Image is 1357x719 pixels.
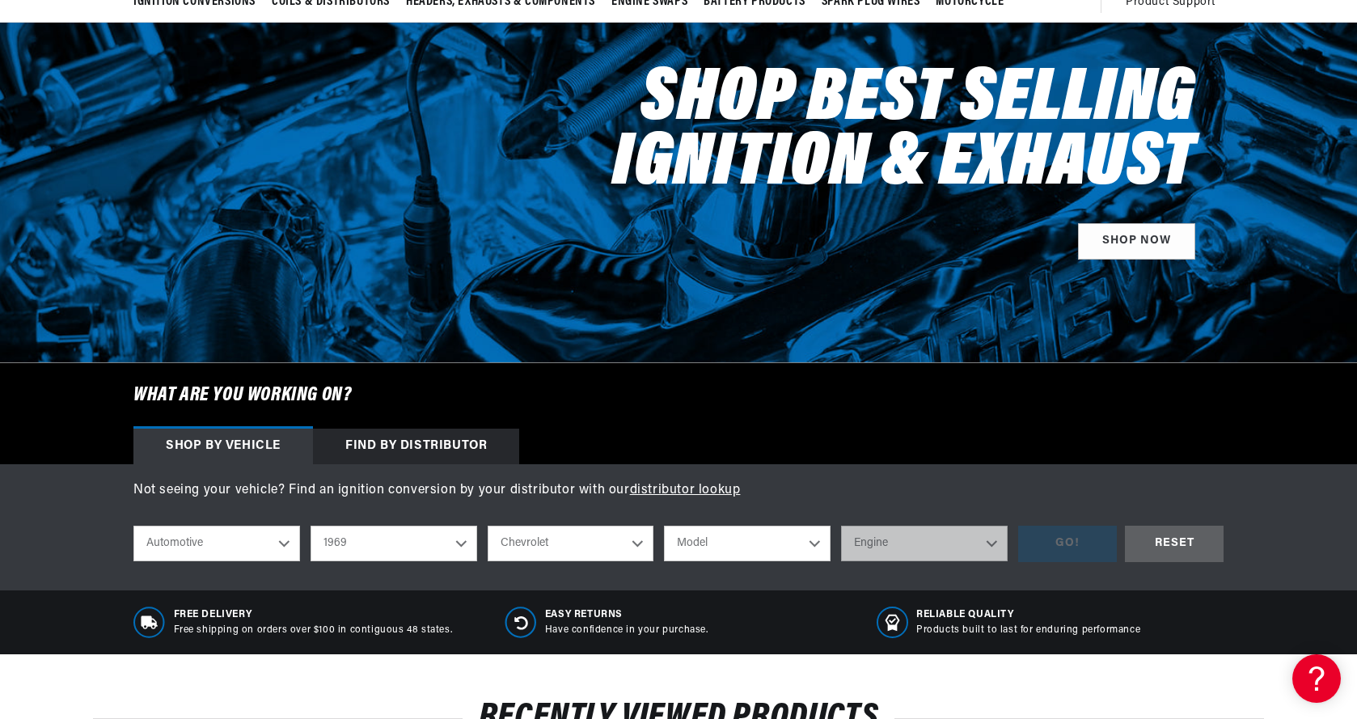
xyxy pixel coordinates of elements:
select: Make [488,526,654,561]
select: Year [311,526,477,561]
p: Products built to last for enduring performance [916,624,1140,637]
a: distributor lookup [630,484,741,497]
select: Engine [841,526,1008,561]
select: Model [664,526,831,561]
div: Shop by vehicle [133,429,313,464]
p: Not seeing your vehicle? Find an ignition conversion by your distributor with our [133,480,1224,501]
div: Find by Distributor [313,429,519,464]
span: RELIABLE QUALITY [916,608,1140,622]
h2: Shop Best Selling Ignition & Exhaust [504,68,1195,197]
p: Free shipping on orders over $100 in contiguous 48 states. [174,624,453,637]
p: Have confidence in your purchase. [545,624,708,637]
div: RESET [1125,526,1224,562]
span: Easy Returns [545,608,708,622]
select: Ride Type [133,526,300,561]
span: Free Delivery [174,608,453,622]
a: SHOP NOW [1078,223,1195,260]
h6: What are you working on? [93,363,1264,428]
